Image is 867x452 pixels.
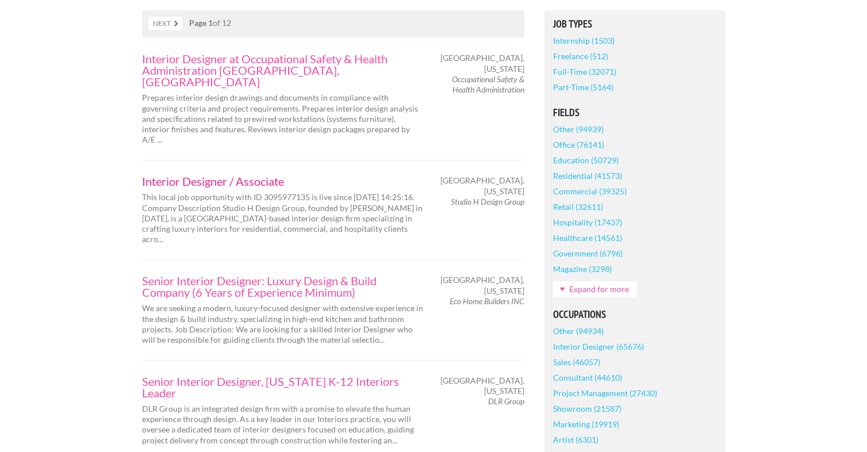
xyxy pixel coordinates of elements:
a: Office (76141) [553,137,604,152]
p: This local job opportunity with ID 3095977135 is live since [DATE] 14:25:16. Company Description ... [142,192,424,244]
em: Eco Home Builders INC [450,296,524,306]
a: Education (50729) [553,152,619,168]
a: Sales (46057) [553,354,600,370]
p: Prepares interior design drawings and documents in compliance with governing criteria and project... [142,93,424,145]
em: Occupational Safety & Health Administration [452,74,524,94]
span: [GEOGRAPHIC_DATA], [US_STATE] [440,275,524,296]
a: Expand for more [553,281,637,297]
a: Artist (6301) [553,432,599,447]
a: Next [148,17,182,30]
a: Part-Time (5164) [553,79,613,95]
h5: Fields [553,108,717,118]
a: Freelance (512) [553,48,608,64]
strong: Page 1 [189,18,213,28]
em: Studio H Design Group [451,197,524,206]
a: Senior Interior Designer, [US_STATE] K-12 Interiors Leader [142,376,424,399]
a: Showroom (21587) [553,401,622,416]
a: Consultant (44610) [553,370,622,385]
span: [GEOGRAPHIC_DATA], [US_STATE] [440,376,524,396]
a: Other (94934) [553,323,604,339]
a: Senior Interior Designer: Luxury Design & Build Company (6 Years of Experience Minimum) [142,275,424,298]
a: Interior Designer / Associate [142,175,424,187]
a: Commercial (39325) [553,183,627,199]
a: Full-Time (32071) [553,64,616,79]
p: DLR Group is an integrated design firm with a promise to elevate the human experience through des... [142,404,424,446]
a: Project Management (27430) [553,385,657,401]
a: Other (94939) [553,121,604,137]
span: [GEOGRAPHIC_DATA], [US_STATE] [440,53,524,74]
a: Healthcare (14561) [553,230,622,246]
nav: of 12 [142,10,524,37]
em: DLR Group [488,396,524,406]
a: Hospitality (17437) [553,214,622,230]
a: Magazine (3298) [553,261,612,277]
h5: Occupations [553,309,717,320]
a: Retail (32611) [553,199,603,214]
a: Interior Designer (65676) [553,339,644,354]
h5: Job Types [553,19,717,29]
a: Residential (41573) [553,168,622,183]
a: Marketing (19919) [553,416,619,432]
a: Interior Designer at Occupational Safety & Health Administration [GEOGRAPHIC_DATA], [GEOGRAPHIC_D... [142,53,424,87]
a: Government (6796) [553,246,623,261]
span: [GEOGRAPHIC_DATA], [US_STATE] [440,175,524,196]
a: Internship (1503) [553,33,615,48]
p: We are seeking a modern, luxury-focused designer with extensive experience in the design & build ... [142,303,424,345]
